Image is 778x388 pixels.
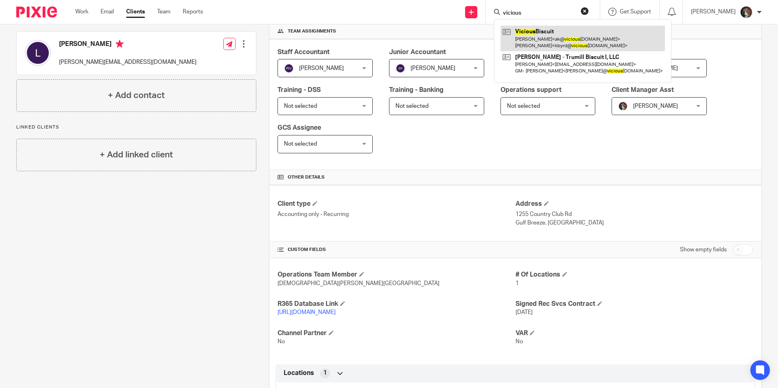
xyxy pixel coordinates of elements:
[108,89,165,102] h4: + Add contact
[59,40,197,50] h4: [PERSON_NAME]
[284,63,294,73] img: svg%3E
[278,210,515,218] p: Accounting only - Recurring
[633,103,678,109] span: [PERSON_NAME]
[516,200,753,208] h4: Address
[284,103,317,109] span: Not selected
[284,369,314,377] span: Locations
[278,49,330,55] span: Staff Accountant
[618,101,628,111] img: Profile%20picture%20JUS.JPG
[516,270,753,279] h4: # Of Locations
[507,103,540,109] span: Not selected
[396,63,405,73] img: svg%3E
[680,246,727,254] label: Show empty fields
[100,148,173,161] h4: + Add linked client
[157,8,170,16] a: Team
[16,7,57,17] img: Pixie
[278,339,285,344] span: No
[278,281,439,286] span: [DEMOGRAPHIC_DATA][PERSON_NAME][GEOGRAPHIC_DATA]
[516,339,523,344] span: No
[278,310,336,315] a: [URL][DOMAIN_NAME]
[516,210,753,218] p: 1255 Country Club Rd
[516,329,753,338] h4: VAR
[278,329,515,338] h4: Channel Partner
[299,65,344,71] span: [PERSON_NAME]
[75,8,88,16] a: Work
[101,8,114,16] a: Email
[323,369,327,377] span: 1
[396,103,428,109] span: Not selected
[59,58,197,66] p: [PERSON_NAME][EMAIL_ADDRESS][DOMAIN_NAME]
[516,310,533,315] span: [DATE]
[278,300,515,308] h4: R365 Database Link
[620,9,651,15] span: Get Support
[740,6,753,19] img: Profile%20picture%20JUS.JPG
[516,281,519,286] span: 1
[278,124,321,131] span: GCS Assignee
[411,65,455,71] span: [PERSON_NAME]
[288,174,325,181] span: Other details
[183,8,203,16] a: Reports
[500,87,562,93] span: Operations support
[516,219,753,227] p: Gulf Breeze, [GEOGRAPHIC_DATA]
[288,28,336,35] span: Team assignments
[284,141,317,147] span: Not selected
[278,87,321,93] span: Training - DSS
[278,246,515,253] h4: CUSTOM FIELDS
[116,40,124,48] i: Primary
[612,87,674,93] span: Client Manager Asst
[278,200,515,208] h4: Client type
[126,8,145,16] a: Clients
[278,270,515,279] h4: Operations Team Member
[516,300,753,308] h4: Signed Rec Svcs Contract
[691,8,736,16] p: [PERSON_NAME]
[581,7,589,15] button: Clear
[389,87,444,93] span: Training - Banking
[25,40,51,66] img: svg%3E
[389,49,446,55] span: Junior Accountant
[16,124,256,131] p: Linked clients
[502,10,575,17] input: Search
